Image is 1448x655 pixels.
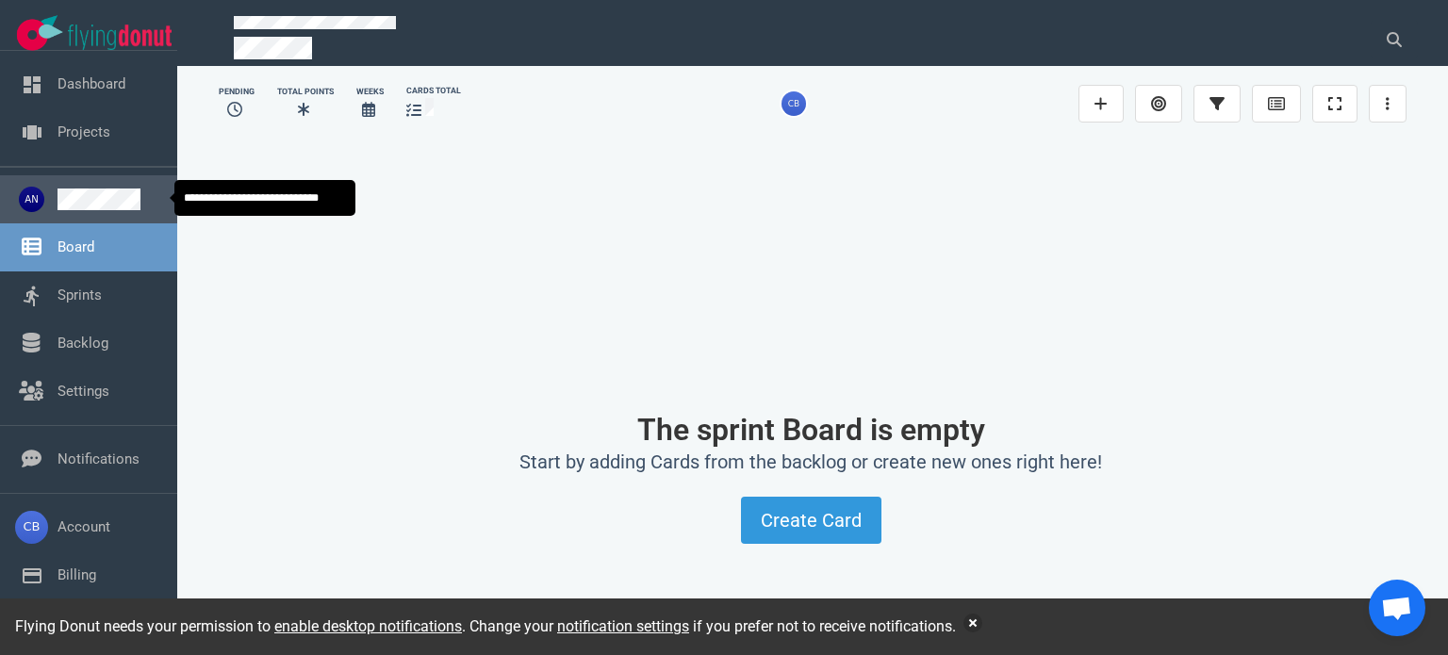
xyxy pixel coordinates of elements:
a: Settings [58,383,109,400]
a: Projects [58,123,110,140]
div: cards total [406,85,461,97]
a: Account [58,518,110,535]
span: Board [58,237,162,258]
div: Total Points [277,86,334,98]
a: Billing [58,566,96,583]
div: Pending [219,86,255,98]
a: Backlog [58,335,108,352]
img: 26 [782,91,806,116]
div: Weeks [356,86,384,98]
span: Flying Donut needs your permission to [15,617,462,635]
a: Notifications [58,450,140,467]
div: Open chat [1369,580,1425,636]
img: Flying Donut text logo [68,25,172,50]
a: Dashboard [58,75,125,92]
a: enable desktop notifications [274,617,462,635]
h2: Start by adding Cards from the backlog or create new ones right here! [241,450,1381,474]
a: notification settings [557,617,689,635]
h1: The sprint Board is empty [241,413,1381,447]
span: . Change your if you prefer not to receive notifications. [462,617,956,635]
a: Sprints [58,287,102,303]
button: Create Card [741,497,881,544]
